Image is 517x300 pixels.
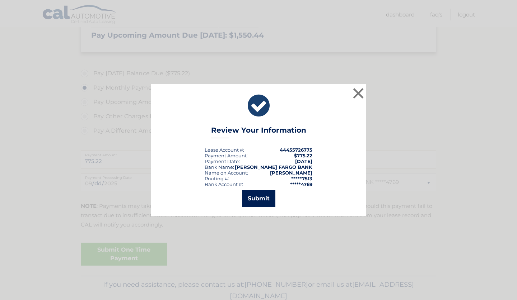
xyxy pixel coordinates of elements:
span: Payment Date [205,158,239,164]
div: Routing #: [205,176,229,181]
strong: [PERSON_NAME] [270,170,312,176]
div: Lease Account #: [205,147,244,153]
button: Submit [242,190,275,207]
span: [DATE] [295,158,312,164]
div: Payment Amount: [205,153,248,158]
h3: Review Your Information [211,126,306,138]
button: × [351,86,365,100]
div: Name on Account: [205,170,248,176]
strong: [PERSON_NAME] FARGO BANK [235,164,312,170]
div: Bank Name: [205,164,234,170]
span: $775.22 [294,153,312,158]
strong: 44455726775 [280,147,312,153]
div: Bank Account #: [205,181,243,187]
div: : [205,158,240,164]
